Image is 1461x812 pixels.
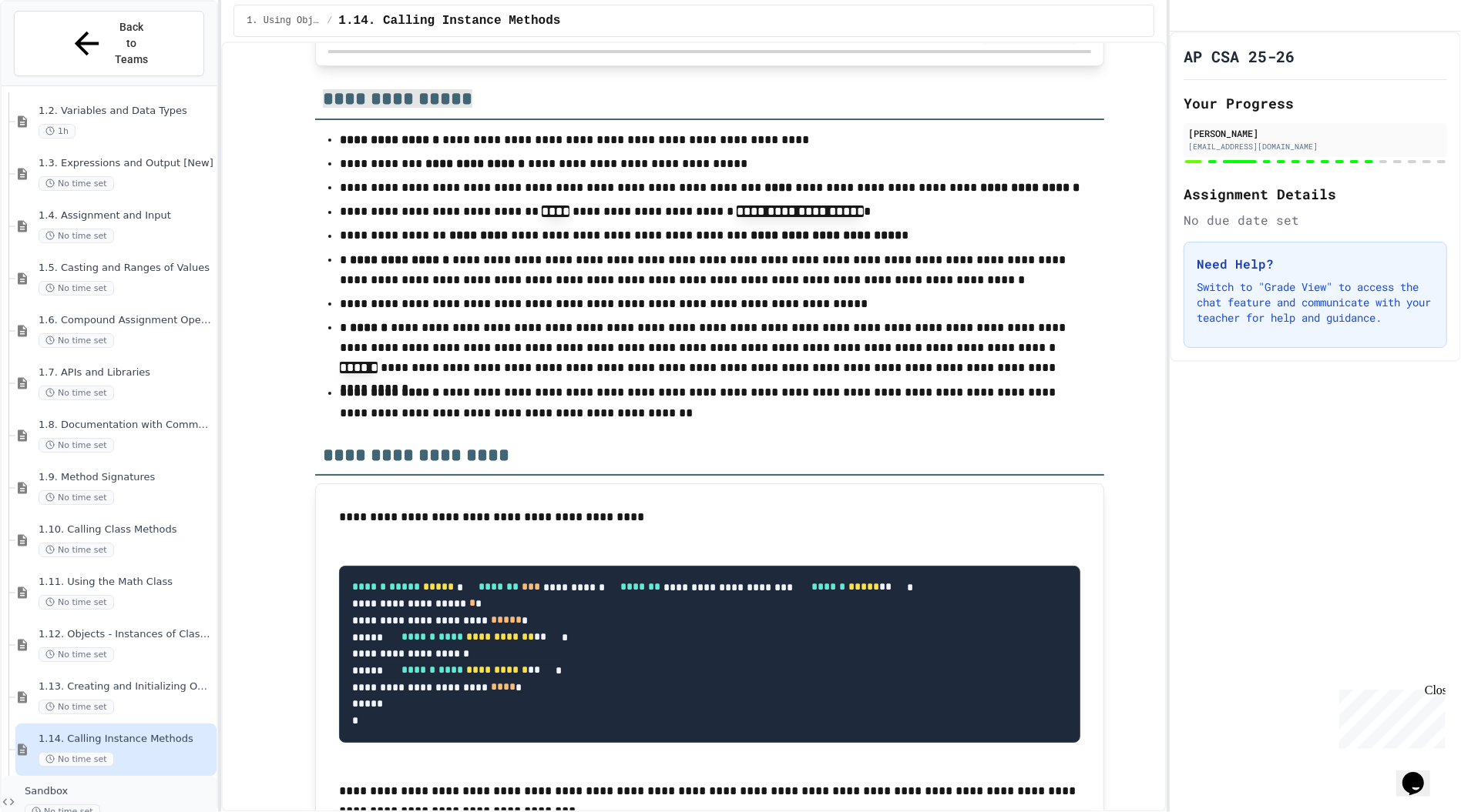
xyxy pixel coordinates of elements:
[114,19,150,68] span: Back to Teams
[1333,683,1446,749] iframe: chat widget
[1197,255,1434,273] h3: Need Help?
[1197,279,1434,326] p: Switch to "Grade View" to access the chat feature and communicate with your teacher for help and ...
[338,12,560,30] span: 1.14. Calling Instance Methods
[6,6,106,98] div: Chat with us now!Close
[327,15,332,27] span: /
[1184,45,1295,67] h1: AP CSA 25-26
[14,11,204,76] button: Back to Teams
[247,15,321,27] span: 1. Using Objects and Methods
[1184,211,1447,229] div: No due date set
[1184,183,1447,205] h2: Assignment Details
[1396,750,1446,797] iframe: chat widget
[1184,92,1447,114] h2: Your Progress
[1188,141,1443,152] div: [EMAIL_ADDRESS][DOMAIN_NAME]
[1188,126,1443,140] div: [PERSON_NAME]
